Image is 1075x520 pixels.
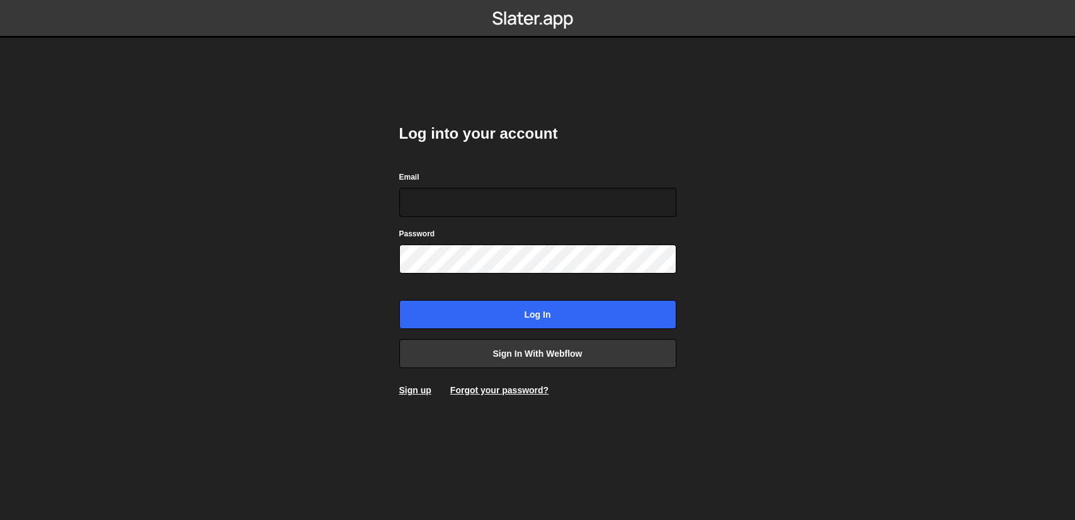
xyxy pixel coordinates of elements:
[450,385,549,395] a: Forgot your password?
[399,300,676,329] input: Log in
[399,228,435,240] label: Password
[399,171,419,183] label: Email
[399,124,676,144] h2: Log into your account
[399,385,431,395] a: Sign up
[399,339,676,368] a: Sign in with Webflow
